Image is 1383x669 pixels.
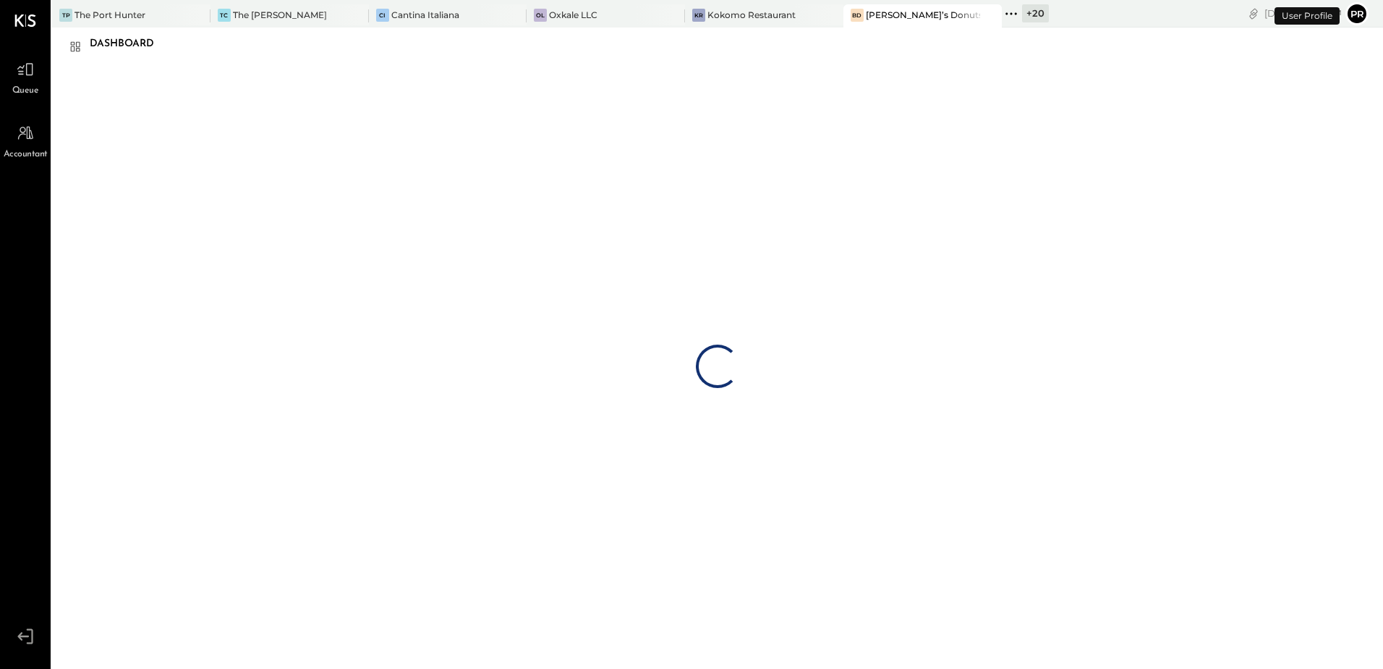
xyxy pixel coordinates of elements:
div: Kokomo Restaurant [707,9,796,21]
button: Pr [1345,2,1369,25]
div: Dashboard [90,33,169,56]
div: The [PERSON_NAME] [233,9,327,21]
div: copy link [1246,6,1261,21]
div: OL [534,9,547,22]
div: + 20 [1022,4,1049,22]
div: User Profile [1275,7,1340,25]
span: Queue [12,85,39,98]
div: The Port Hunter [75,9,145,21]
div: Cantina Italiana [391,9,459,21]
div: TP [59,9,72,22]
a: Queue [1,56,50,98]
a: Accountant [1,119,50,161]
div: BD [851,9,864,22]
div: [DATE] [1264,7,1342,20]
span: Accountant [4,148,48,161]
div: CI [376,9,389,22]
div: Oxkale LLC [549,9,597,21]
div: [PERSON_NAME]’s Donuts [866,9,980,21]
div: KR [692,9,705,22]
div: TC [218,9,231,22]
